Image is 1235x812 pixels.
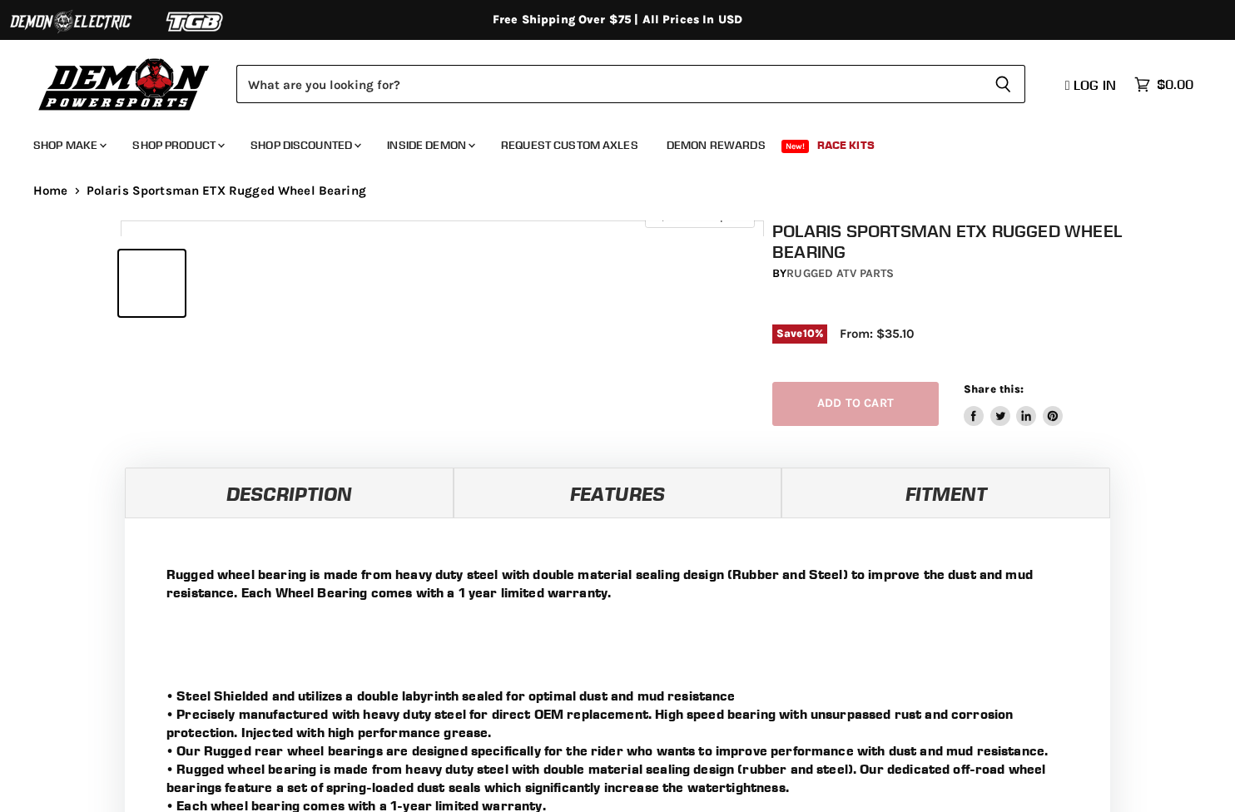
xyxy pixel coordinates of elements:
span: 10 [803,327,815,339]
a: Fitment [781,468,1110,517]
span: Share this: [964,383,1024,395]
span: From: $35.10 [840,326,914,341]
input: Search [236,65,981,103]
a: Shop Make [21,128,117,162]
a: Request Custom Axles [489,128,651,162]
h1: Polaris Sportsman ETX Rugged Wheel Bearing [772,220,1123,262]
aside: Share this: [964,382,1063,426]
a: Description [125,468,454,517]
a: Inside Demon [374,128,485,162]
div: by [772,265,1123,283]
span: Log in [1074,77,1116,93]
a: Home [33,184,68,198]
img: Demon Powersports [33,54,216,113]
a: Race Kits [805,128,887,162]
a: Shop Product [120,128,235,162]
a: Rugged ATV Parts [786,266,894,280]
a: Features [454,468,782,517]
form: Product [236,65,1025,103]
ul: Main menu [21,121,1189,162]
a: Demon Rewards [654,128,778,162]
button: Search [981,65,1025,103]
span: $0.00 [1157,77,1193,92]
a: $0.00 [1126,72,1202,97]
button: Polaris Sportsman ETX Rugged Wheel Bearing thumbnail [119,250,185,316]
span: Save % [772,324,827,343]
p: Rugged wheel bearing is made from heavy duty steel with double material sealing design (Rubber an... [166,565,1069,602]
img: TGB Logo 2 [133,6,258,37]
span: Polaris Sportsman ETX Rugged Wheel Bearing [87,184,366,198]
a: Log in [1058,77,1126,92]
span: New! [781,140,810,153]
span: Click to expand [653,210,746,222]
img: Demon Electric Logo 2 [8,6,133,37]
a: Shop Discounted [238,128,371,162]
